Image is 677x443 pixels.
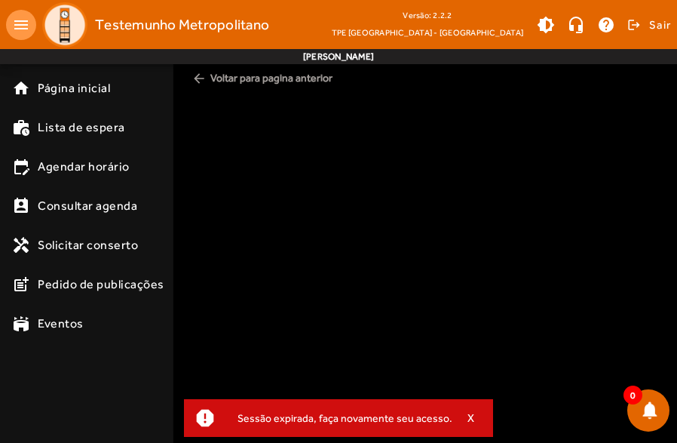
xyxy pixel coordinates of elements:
[467,411,475,425] span: X
[36,2,269,48] a: Testemunho Metropolitano
[332,6,523,25] div: Versão: 2.2.2
[38,79,110,97] span: Página inicial
[625,14,671,36] button: Sair
[185,64,665,92] span: Voltar para pagina anterior
[194,407,216,429] mat-icon: report
[649,13,671,37] span: Sair
[42,2,87,48] img: Logo TPE
[191,71,207,86] mat-icon: arrow_back
[332,25,523,40] span: TPE [GEOGRAPHIC_DATA] - [GEOGRAPHIC_DATA]
[452,411,490,425] button: X
[12,79,30,97] mat-icon: home
[225,408,452,429] div: Sessão expirada, faça novamente seu acesso.
[6,10,36,40] mat-icon: menu
[623,386,642,405] span: 0
[95,13,269,37] span: Testemunho Metropolitano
